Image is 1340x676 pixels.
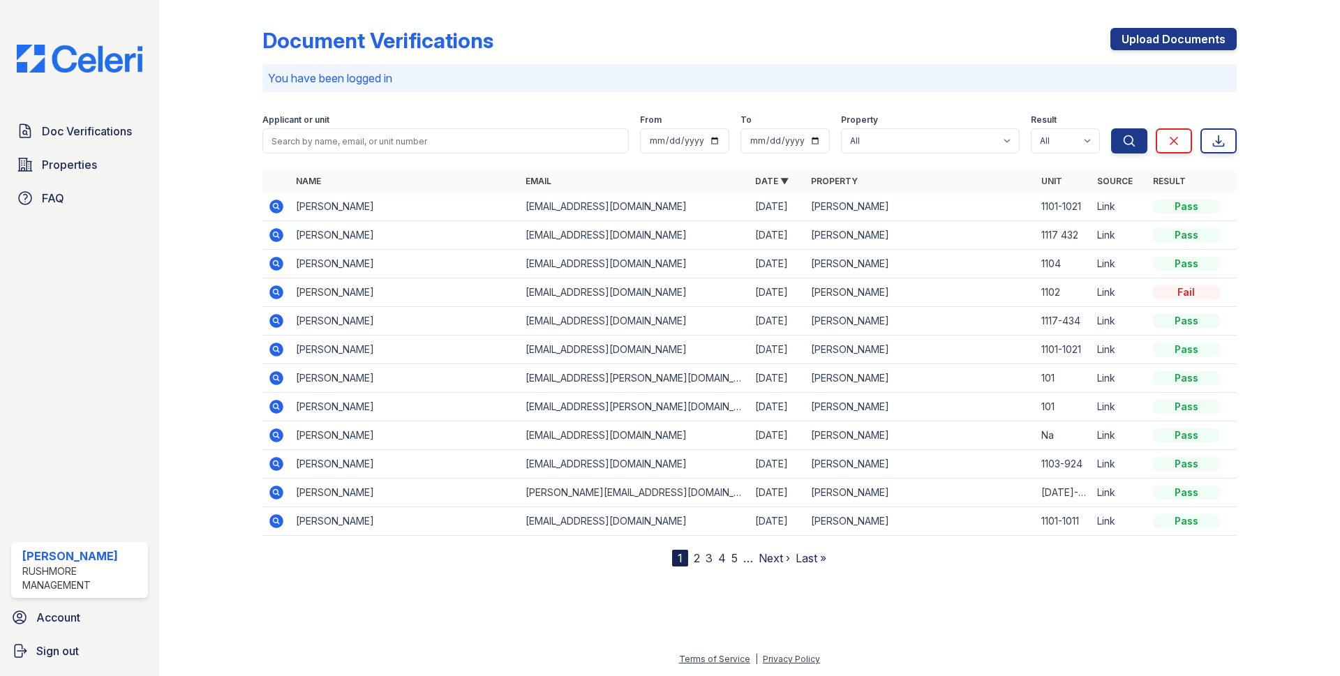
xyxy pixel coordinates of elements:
[805,278,1035,307] td: [PERSON_NAME]
[805,393,1035,421] td: [PERSON_NAME]
[6,637,154,665] a: Sign out
[1092,479,1147,507] td: Link
[1092,393,1147,421] td: Link
[11,117,148,145] a: Doc Verifications
[805,307,1035,336] td: [PERSON_NAME]
[1092,421,1147,450] td: Link
[759,551,790,565] a: Next ›
[763,654,820,664] a: Privacy Policy
[750,507,805,536] td: [DATE]
[1153,457,1220,471] div: Pass
[11,151,148,179] a: Properties
[805,221,1035,250] td: [PERSON_NAME]
[740,114,752,126] label: To
[1036,221,1092,250] td: 1117 432
[22,564,142,592] div: Rushmore Management
[36,643,79,659] span: Sign out
[805,421,1035,450] td: [PERSON_NAME]
[290,507,520,536] td: [PERSON_NAME]
[1153,486,1220,500] div: Pass
[750,479,805,507] td: [DATE]
[520,507,750,536] td: [EMAIL_ADDRESS][DOMAIN_NAME]
[520,364,750,393] td: [EMAIL_ADDRESS][PERSON_NAME][DOMAIN_NAME]
[520,479,750,507] td: [PERSON_NAME][EMAIL_ADDRESS][DOMAIN_NAME]
[1153,200,1220,213] div: Pass
[750,364,805,393] td: [DATE]
[1036,507,1092,536] td: 1101-1011
[750,221,805,250] td: [DATE]
[42,156,97,173] span: Properties
[1153,400,1220,414] div: Pass
[290,193,520,221] td: [PERSON_NAME]
[750,193,805,221] td: [DATE]
[1031,114,1057,126] label: Result
[520,421,750,450] td: [EMAIL_ADDRESS][DOMAIN_NAME]
[520,336,750,364] td: [EMAIL_ADDRESS][DOMAIN_NAME]
[1036,336,1092,364] td: 1101-1021
[755,654,758,664] div: |
[750,421,805,450] td: [DATE]
[1036,278,1092,307] td: 1102
[1092,307,1147,336] td: Link
[520,193,750,221] td: [EMAIL_ADDRESS][DOMAIN_NAME]
[1153,176,1186,186] a: Result
[290,221,520,250] td: [PERSON_NAME]
[750,250,805,278] td: [DATE]
[520,450,750,479] td: [EMAIL_ADDRESS][DOMAIN_NAME]
[805,364,1035,393] td: [PERSON_NAME]
[640,114,662,126] label: From
[1153,314,1220,328] div: Pass
[290,250,520,278] td: [PERSON_NAME]
[706,551,713,565] a: 3
[743,550,753,566] span: …
[520,250,750,278] td: [EMAIL_ADDRESS][DOMAIN_NAME]
[296,176,321,186] a: Name
[796,551,826,565] a: Last »
[526,176,551,186] a: Email
[22,548,142,564] div: [PERSON_NAME]
[290,364,520,393] td: [PERSON_NAME]
[1092,193,1147,221] td: Link
[268,70,1231,87] p: You have been logged in
[750,450,805,479] td: [DATE]
[42,190,64,206] span: FAQ
[750,278,805,307] td: [DATE]
[36,609,80,626] span: Account
[1036,364,1092,393] td: 101
[1036,393,1092,421] td: 101
[679,654,750,664] a: Terms of Service
[1092,250,1147,278] td: Link
[1092,221,1147,250] td: Link
[1092,278,1147,307] td: Link
[805,336,1035,364] td: [PERSON_NAME]
[1092,364,1147,393] td: Link
[841,114,878,126] label: Property
[755,176,789,186] a: Date ▼
[750,336,805,364] td: [DATE]
[811,176,858,186] a: Property
[6,45,154,73] img: CE_Logo_Blue-a8612792a0a2168367f1c8372b55b34899dd931a85d93a1a3d3e32e68fde9ad4.png
[805,450,1035,479] td: [PERSON_NAME]
[520,221,750,250] td: [EMAIL_ADDRESS][DOMAIN_NAME]
[290,450,520,479] td: [PERSON_NAME]
[520,278,750,307] td: [EMAIL_ADDRESS][DOMAIN_NAME]
[1036,450,1092,479] td: 1103-924
[1153,343,1220,356] div: Pass
[290,278,520,307] td: [PERSON_NAME]
[805,507,1035,536] td: [PERSON_NAME]
[6,603,154,631] a: Account
[262,128,629,153] input: Search by name, email, or unit number
[290,307,520,336] td: [PERSON_NAME]
[1110,28,1237,50] a: Upload Documents
[1097,176,1133,186] a: Source
[672,550,688,566] div: 1
[718,551,726,565] a: 4
[1036,421,1092,450] td: Na
[290,393,520,421] td: [PERSON_NAME]
[290,336,520,364] td: [PERSON_NAME]
[805,250,1035,278] td: [PERSON_NAME]
[1036,479,1092,507] td: [DATE]-[DATE]
[805,193,1035,221] td: [PERSON_NAME]
[290,479,520,507] td: [PERSON_NAME]
[694,551,700,565] a: 2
